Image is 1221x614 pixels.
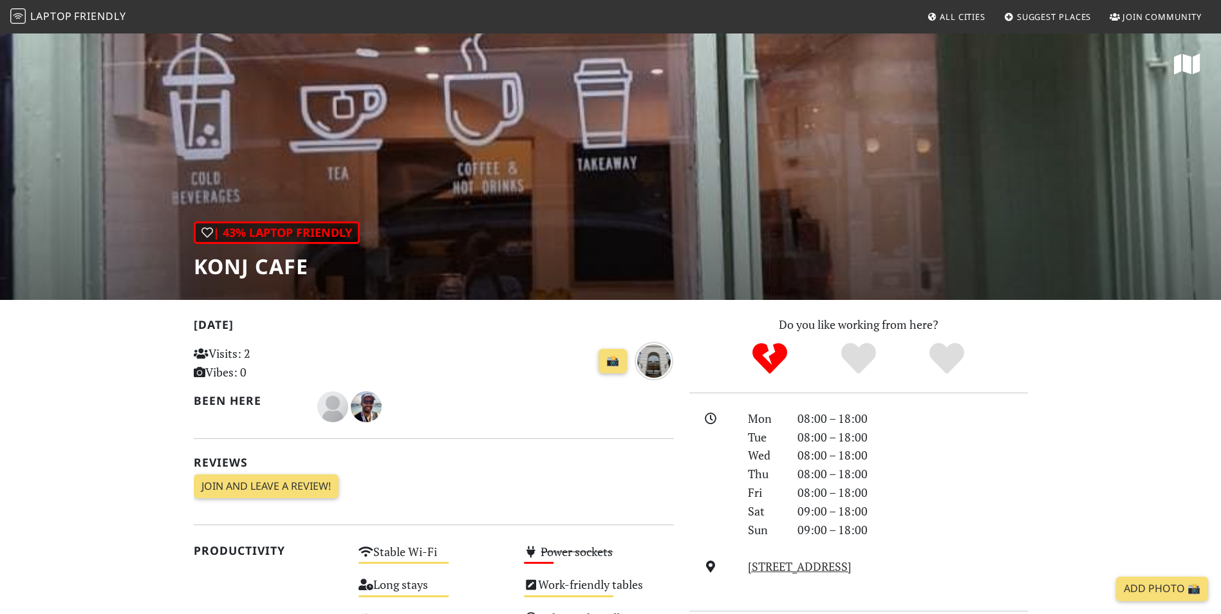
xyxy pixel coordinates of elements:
div: Fri [740,483,789,502]
h1: Konj Cafe [194,254,360,279]
h2: Productivity [194,544,344,557]
span: Carlos Monteiro [351,398,382,413]
div: Thu [740,465,789,483]
a: Join Community [1104,5,1207,28]
div: Mon [740,409,789,428]
img: LaptopFriendly [10,8,26,24]
div: No [725,341,814,377]
a: Add Photo 📸 [1116,577,1208,601]
a: Suggest Places [999,5,1097,28]
div: 08:00 – 18:00 [790,465,1036,483]
div: Wed [740,446,789,465]
a: Join and leave a review! [194,474,339,499]
h2: Reviews [194,456,674,469]
div: Work-friendly tables [516,574,682,607]
span: Friendly [74,9,126,23]
a: [STREET_ADDRESS] [748,559,852,574]
s: Power sockets [541,544,613,559]
div: Sun [740,521,789,539]
h2: [DATE] [194,318,674,337]
div: 08:00 – 18:00 [790,409,1036,428]
div: 09:00 – 18:00 [790,521,1036,539]
div: | 43% Laptop Friendly [194,221,360,244]
div: Definitely! [902,341,991,377]
p: Visits: 2 Vibes: 0 [194,344,344,382]
div: Yes [814,341,903,377]
div: Long stays [351,574,516,607]
a: 📸 [599,349,627,373]
a: All Cities [922,5,991,28]
div: Sat [740,502,789,521]
div: 08:00 – 18:00 [790,483,1036,502]
span: Suggest Places [1017,11,1092,23]
div: Tue [740,428,789,447]
span: Laptop [30,9,72,23]
img: 8 months ago [635,342,673,380]
p: Do you like working from here? [689,315,1028,334]
img: 1065-carlos.jpg [351,391,382,422]
a: LaptopFriendly LaptopFriendly [10,6,126,28]
a: 8 months ago [635,351,673,367]
div: 08:00 – 18:00 [790,428,1036,447]
img: blank-535327c66bd565773addf3077783bbfce4b00ec00e9fd257753287c682c7fa38.png [317,391,348,422]
span: Join Community [1123,11,1202,23]
span: All Cities [940,11,985,23]
div: Stable Wi-Fi [351,541,516,574]
span: Romina Kavyan [317,398,351,413]
div: 08:00 – 18:00 [790,446,1036,465]
h2: Been here [194,394,303,407]
div: 09:00 – 18:00 [790,502,1036,521]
